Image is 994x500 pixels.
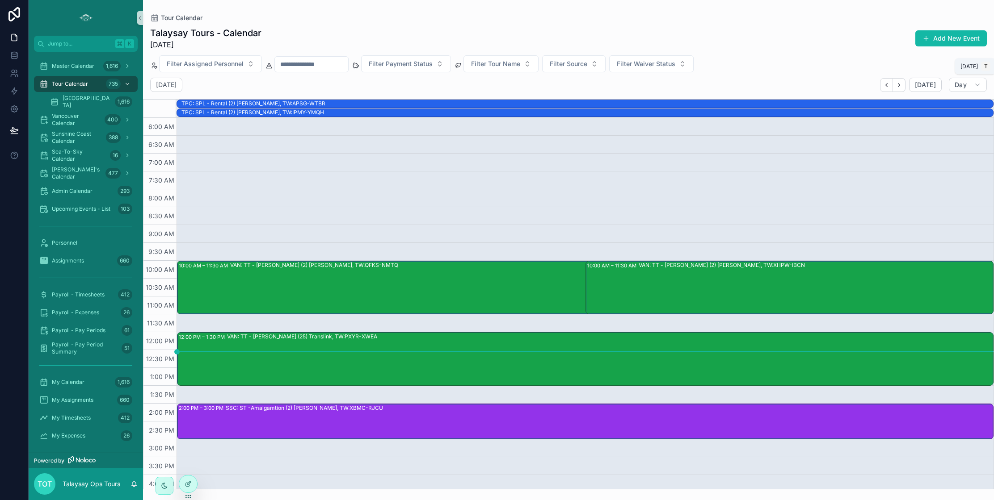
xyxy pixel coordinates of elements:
[34,36,138,52] button: Jump to...K
[106,132,121,143] div: 388
[150,27,261,39] h1: Talaysay Tours - Calendar
[230,262,398,269] div: VAN: TT - [PERSON_NAME] (2) [PERSON_NAME], TW:QFKS-NMTQ
[52,112,101,127] span: Vancouver Calendar
[34,287,138,303] a: Payroll - Timesheets412
[118,289,132,300] div: 412
[146,248,177,255] span: 9:30 AM
[550,59,587,68] span: Filter Source
[586,261,994,314] div: 10:00 AM – 11:30 AMVAN: TT - [PERSON_NAME] (2) [PERSON_NAME], TW:XHPW-IBCN
[146,141,177,148] span: 6:30 AM
[150,39,261,50] span: [DATE]
[118,412,132,423] div: 412
[52,414,91,421] span: My Timesheets
[147,462,177,470] span: 3:30 PM
[144,337,177,345] span: 12:00 PM
[463,55,539,72] button: Select Button
[52,166,102,180] span: [PERSON_NAME]'s Calendar
[177,333,993,385] div: 12:00 PM – 1:30 PMVAN: TT - [PERSON_NAME] (25) Translink, TW:PXYR-XWEA
[34,322,138,338] a: Payroll - Pay Periods61
[118,186,132,196] div: 293
[369,59,433,68] span: Filter Payment Status
[34,410,138,426] a: My Timesheets412
[117,255,132,266] div: 660
[34,58,138,74] a: Master Calendar1,616
[161,13,202,22] span: Tour Calendar
[52,187,93,195] span: Admin Calendar
[146,230,177,237] span: 9:00 AM
[181,100,325,107] div: TPC: SPL - Rental (2) [PERSON_NAME], TW:APSG-WTBR
[181,109,324,116] div: TPC: SPL - Rental (2) [PERSON_NAME], TW:IPMY-YMQH
[117,395,132,405] div: 660
[52,239,77,246] span: Personnel
[227,333,377,340] div: VAN: TT - [PERSON_NAME] (25) Translink, TW:PXYR-XWEA
[52,80,88,87] span: Tour Calendar
[955,81,967,89] span: Day
[146,212,177,220] span: 8:30 AM
[118,204,132,214] div: 103
[34,340,138,356] a: Payroll - Pay Period Summary51
[34,129,138,146] a: Sunshine Coast Calendar388
[150,13,202,22] a: Tour Calendar
[115,96,132,107] div: 1,616
[63,95,111,109] span: [GEOGRAPHIC_DATA]
[639,262,805,269] div: VAN: TT - [PERSON_NAME] (2) [PERSON_NAME], TW:XHPW-IBCN
[52,309,99,316] span: Payroll - Expenses
[960,63,978,70] span: [DATE]
[915,81,936,89] span: [DATE]
[146,194,177,202] span: 8:00 AM
[915,30,987,46] button: Add New Event
[34,201,138,217] a: Upcoming Events - List103
[105,114,121,125] div: 400
[103,61,121,71] div: 1,616
[181,108,324,117] div: TPC: SPL - Rental (2) Peggy Lee, TW:IPMY-YMQH
[52,130,102,145] span: Sunshine Coast Calendar
[34,428,138,444] a: My Expenses26
[34,304,138,321] a: Payroll - Expenses26
[34,235,138,251] a: Personnel
[34,183,138,199] a: Admin Calendar293
[177,404,993,439] div: 2:00 PM – 3:00 PMSSC: ST -Amalgamtion (2) [PERSON_NAME], TW:XBMC-RJCU
[181,100,325,108] div: TPC: SPL - Rental (2) Peggy Lee, TW:APSG-WTBR
[48,40,112,47] span: Jump to...
[949,78,987,92] button: Day
[52,257,84,264] span: Assignments
[147,176,177,184] span: 7:30 AM
[52,205,110,212] span: Upcoming Events - List
[147,158,177,166] span: 7:00 AM
[147,480,177,487] span: 4:00 PM
[179,333,227,342] div: 12:00 PM – 1:30 PM
[52,148,106,162] span: Sea-To-Sky Calendar
[110,150,121,161] div: 16
[609,55,694,72] button: Select Button
[34,112,138,128] a: Vancouver Calendar400
[147,426,177,434] span: 2:30 PM
[880,78,893,92] button: Back
[179,404,226,412] div: 2:00 PM – 3:00 PM
[167,59,244,68] span: Filter Assigned Personnel
[63,479,120,488] p: Talaysay Ops Tours
[148,391,177,398] span: 1:30 PM
[34,392,138,408] a: My Assignments660
[121,430,132,441] div: 26
[34,147,138,163] a: Sea-To-Sky Calendar16
[52,379,84,386] span: My Calendar
[617,59,675,68] span: Filter Waiver Status
[52,62,94,70] span: Master Calendar
[893,78,906,92] button: Next
[146,123,177,130] span: 6:00 AM
[147,408,177,416] span: 2:00 PM
[34,457,64,464] span: Powered by
[145,319,177,327] span: 11:30 AM
[52,327,105,334] span: Payroll - Pay Periods
[143,266,177,273] span: 10:00 AM
[147,444,177,452] span: 3:00 PM
[34,76,138,92] a: Tour Calendar735
[145,301,177,309] span: 11:00 AM
[52,396,93,404] span: My Assignments
[471,59,520,68] span: Filter Tour Name
[177,261,871,314] div: 10:00 AM – 11:30 AMVAN: TT - [PERSON_NAME] (2) [PERSON_NAME], TW:QFKS-NMTQ
[34,374,138,390] a: My Calendar1,616
[52,341,118,355] span: Payroll - Pay Period Summary
[143,283,177,291] span: 10:30 AM
[148,373,177,380] span: 1:00 PM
